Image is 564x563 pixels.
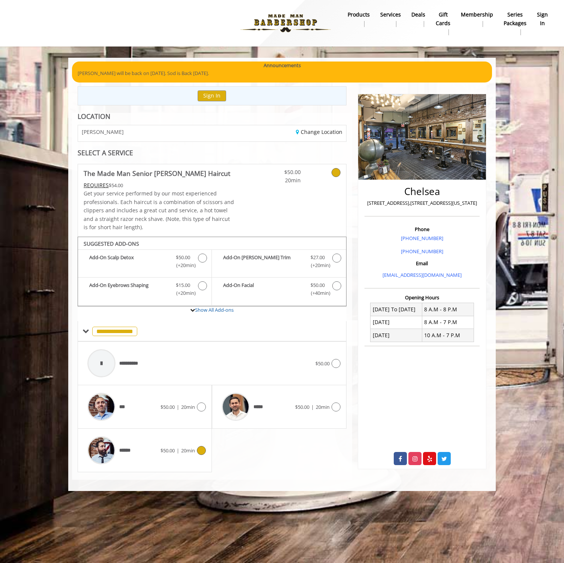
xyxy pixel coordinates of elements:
span: $50.00 [310,281,325,289]
span: | [177,447,179,454]
h2: Chelsea [366,186,478,197]
a: Gift cardsgift cards [430,9,456,37]
span: 20min [256,176,301,185]
b: Add-On Eyebrows Shaping [89,281,168,297]
h3: Phone [366,227,478,232]
b: Announcements [264,62,301,69]
b: Add-On Facial [223,281,303,297]
span: $50.00 [315,360,330,367]
span: $50.00 [295,404,309,410]
span: [PERSON_NAME] [82,129,124,135]
a: Show All Add-ons [195,306,234,313]
td: [DATE] [370,329,422,342]
span: | [311,404,314,410]
label: Add-On Scalp Detox [82,254,208,271]
div: The Made Man Senior Barber Haircut Add-onS [78,237,346,306]
b: Membership [461,11,493,19]
button: Sign In [198,90,226,101]
img: Made Man Barbershop logo [234,3,337,44]
label: Add-On Facial [216,281,342,299]
b: gift cards [436,11,450,27]
span: $50.00 [160,447,175,454]
span: 20min [316,404,330,410]
span: This service needs some Advance to be paid before we block your appointment [84,182,109,189]
span: (+20min ) [172,289,194,297]
a: Change Location [296,128,342,135]
a: MembershipMembership [456,9,498,29]
a: [PHONE_NUMBER] [401,248,443,255]
b: SUGGESTED ADD-ONS [84,240,139,247]
td: [DATE] To [DATE] [370,303,422,316]
p: [STREET_ADDRESS],[STREET_ADDRESS][US_STATE] [366,199,478,207]
a: sign insign in [532,9,553,29]
span: $27.00 [310,254,325,261]
span: | [177,404,179,410]
span: $50.00 [176,254,190,261]
span: 20min [181,404,195,410]
span: (+40min ) [306,289,328,297]
p: [PERSON_NAME] will be back on [DATE]. Sod is Back [DATE]. [78,69,486,77]
a: Productsproducts [342,9,375,29]
b: Deals [411,11,425,19]
a: Series packagesSeries packages [498,9,532,37]
span: (+20min ) [306,261,328,269]
b: Add-On [PERSON_NAME] Trim [223,254,303,269]
div: $54.00 [84,181,234,189]
p: Get your service performed by our most experienced professionals. Each haircut is a combination o... [84,189,234,231]
td: 8 A.M - 8 P.M [422,303,474,316]
b: products [348,11,370,19]
span: $50.00 [160,404,175,410]
td: 8 A.M - 7 P.M [422,316,474,329]
h3: Email [366,261,478,266]
span: $15.00 [176,281,190,289]
label: Add-On Beard Trim [216,254,342,271]
span: $50.00 [256,168,301,176]
a: ServicesServices [375,9,406,29]
a: [PHONE_NUMBER] [401,235,443,242]
b: sign in [537,11,548,27]
b: Series packages [504,11,526,27]
span: 20min [181,447,195,454]
h3: Opening Hours [364,295,480,300]
label: Add-On Eyebrows Shaping [82,281,208,299]
b: Add-On Scalp Detox [89,254,168,269]
div: SELECT A SERVICE [78,149,346,156]
span: (+20min ) [172,261,194,269]
b: The Made Man Senior [PERSON_NAME] Haircut [84,168,230,179]
td: 10 A.M - 7 P.M [422,329,474,342]
a: [EMAIL_ADDRESS][DOMAIN_NAME] [382,272,462,278]
td: [DATE] [370,316,422,329]
b: Services [380,11,401,19]
b: LOCATION [78,112,110,121]
a: DealsDeals [406,9,430,29]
